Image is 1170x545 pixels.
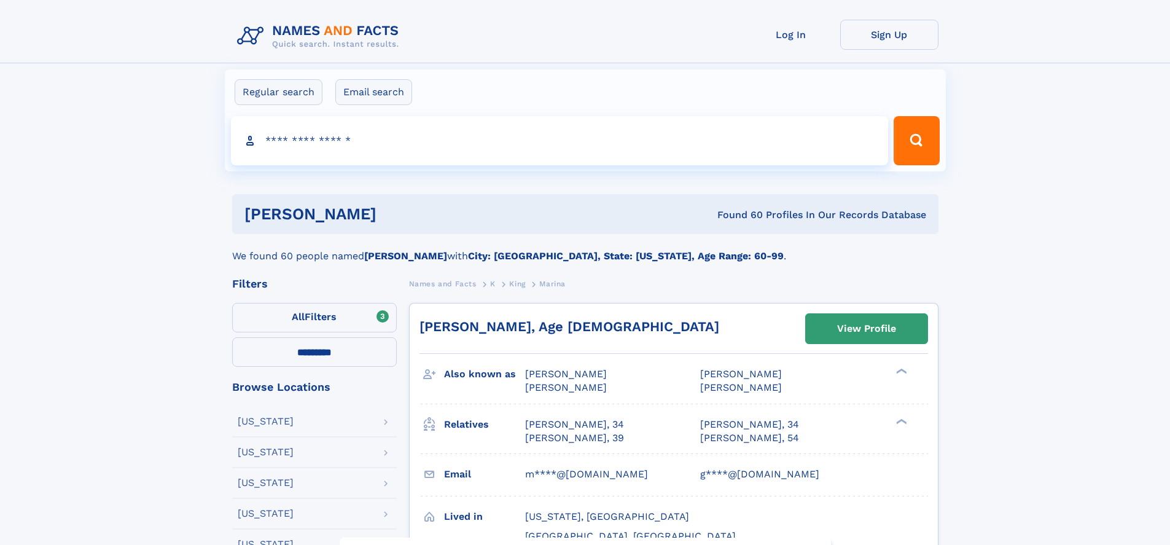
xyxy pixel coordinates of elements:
[419,319,719,334] a: [PERSON_NAME], Age [DEMOGRAPHIC_DATA]
[238,478,294,488] div: [US_STATE]
[509,276,525,291] a: King
[539,280,566,288] span: Marina
[490,280,496,288] span: K
[893,417,908,425] div: ❯
[232,278,397,289] div: Filters
[525,431,624,445] a: [PERSON_NAME], 39
[232,382,397,393] div: Browse Locations
[700,418,799,431] a: [PERSON_NAME], 34
[806,314,927,343] a: View Profile
[700,431,799,445] a: [PERSON_NAME], 54
[232,303,397,332] label: Filters
[509,280,525,288] span: King
[490,276,496,291] a: K
[231,116,889,165] input: search input
[444,414,525,435] h3: Relatives
[238,509,294,519] div: [US_STATE]
[700,382,782,393] span: [PERSON_NAME]
[525,382,607,393] span: [PERSON_NAME]
[335,79,412,105] label: Email search
[238,417,294,426] div: [US_STATE]
[525,368,607,380] span: [PERSON_NAME]
[364,250,447,262] b: [PERSON_NAME]
[547,208,926,222] div: Found 60 Profiles In Our Records Database
[244,206,547,222] h1: [PERSON_NAME]
[232,234,938,264] div: We found 60 people named with .
[525,530,736,542] span: [GEOGRAPHIC_DATA], [GEOGRAPHIC_DATA]
[409,276,477,291] a: Names and Facts
[444,506,525,527] h3: Lived in
[444,364,525,385] h3: Also known as
[700,368,782,380] span: [PERSON_NAME]
[837,315,896,343] div: View Profile
[893,367,908,375] div: ❯
[232,20,409,53] img: Logo Names and Facts
[238,447,294,457] div: [US_STATE]
[894,116,939,165] button: Search Button
[525,511,689,522] span: [US_STATE], [GEOGRAPHIC_DATA]
[840,20,938,50] a: Sign Up
[525,418,624,431] a: [PERSON_NAME], 34
[444,464,525,485] h3: Email
[235,79,322,105] label: Regular search
[742,20,840,50] a: Log In
[468,250,784,262] b: City: [GEOGRAPHIC_DATA], State: [US_STATE], Age Range: 60-99
[292,311,305,323] span: All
